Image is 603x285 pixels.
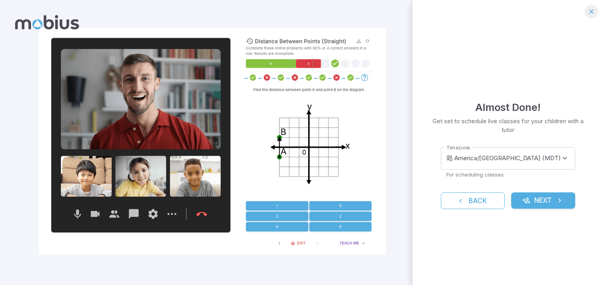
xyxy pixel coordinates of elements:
button: Next [511,192,575,209]
p: Get set to schedule live classes for your children with a tutor [432,117,584,134]
img: parent_5-illustration [39,28,386,255]
label: Timezone [446,144,470,151]
div: America/[GEOGRAPHIC_DATA] (MDT) [454,147,575,170]
p: For scheduling classes. [446,171,570,178]
button: Back [441,192,505,209]
h4: Almost Done! [475,99,541,115]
